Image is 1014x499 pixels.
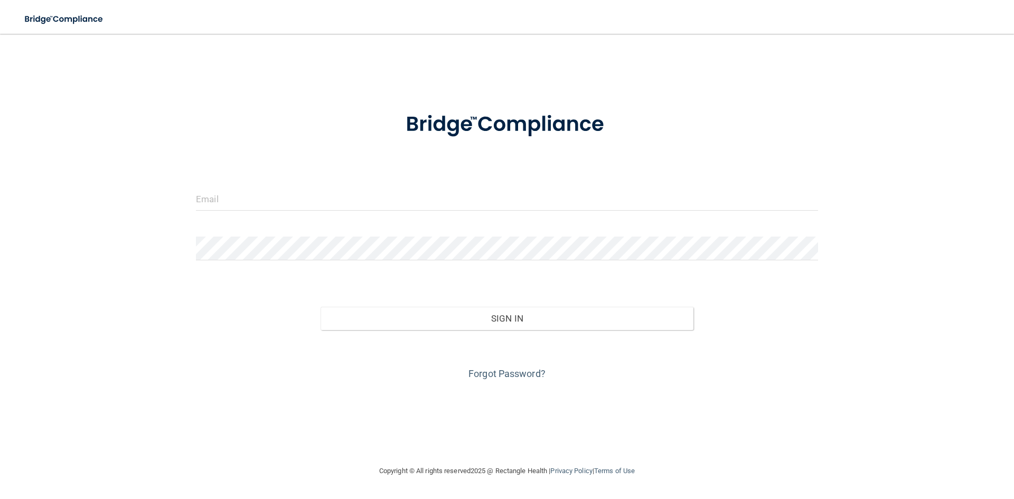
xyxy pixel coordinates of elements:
[550,467,592,475] a: Privacy Policy
[384,97,630,152] img: bridge_compliance_login_screen.278c3ca4.svg
[314,454,700,488] div: Copyright © All rights reserved 2025 @ Rectangle Health | |
[594,467,635,475] a: Terms of Use
[196,187,818,211] input: Email
[321,307,694,330] button: Sign In
[468,368,546,379] a: Forgot Password?
[16,8,113,30] img: bridge_compliance_login_screen.278c3ca4.svg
